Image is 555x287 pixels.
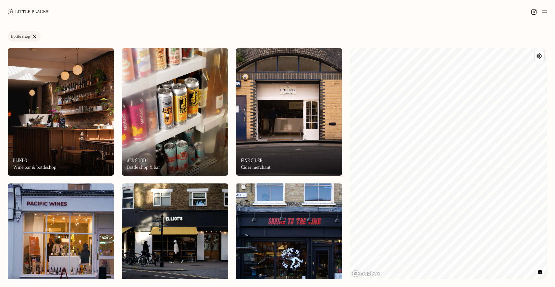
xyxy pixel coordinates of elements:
[8,48,114,176] img: Blinds
[536,268,544,276] button: Toggle attribution
[241,165,271,170] div: Cider merchant
[538,268,542,276] span: Toggle attribution
[122,48,228,176] a: All GoodAll GoodAll GoodBottle shop & bar
[241,157,263,164] h3: Fine Cider
[11,35,30,39] div: Bottle shop
[127,157,146,164] h3: All Good
[236,48,342,176] a: Fine CiderFine CiderFine CiderCider merchant
[122,48,228,176] img: All Good
[13,157,27,164] h3: Blinds
[13,165,56,170] div: Wine bar & bottleshop
[127,165,160,170] div: Bottle shop & bar
[352,270,380,277] a: Mapbox homepage
[236,48,342,176] img: Fine Cider
[8,48,114,176] a: BlindsBlindsBlindsWine bar & bottleshop
[8,31,41,42] a: Bottle shop
[535,51,544,61] button: Find my location
[350,48,547,279] canvas: Map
